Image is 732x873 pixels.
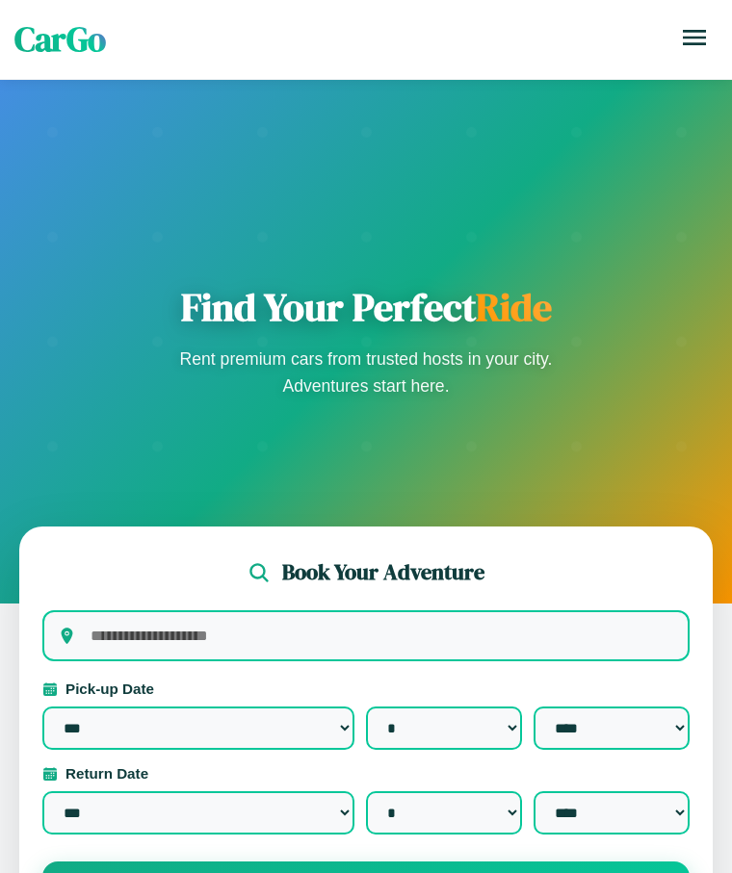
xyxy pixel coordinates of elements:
p: Rent premium cars from trusted hosts in your city. Adventures start here. [173,346,559,399]
label: Pick-up Date [42,680,690,697]
label: Return Date [42,765,690,782]
h1: Find Your Perfect [173,284,559,330]
h2: Book Your Adventure [282,557,484,587]
span: Ride [476,281,552,333]
span: CarGo [14,16,106,63]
